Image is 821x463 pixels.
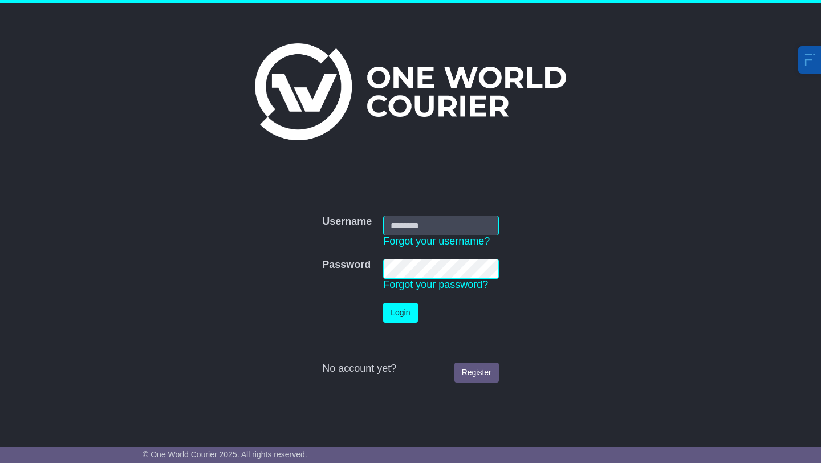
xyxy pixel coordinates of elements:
[322,259,371,271] label: Password
[383,279,488,290] a: Forgot your password?
[383,235,490,247] a: Forgot your username?
[255,43,566,140] img: One World
[383,303,417,323] button: Login
[322,363,499,375] div: No account yet?
[143,450,307,459] span: © One World Courier 2025. All rights reserved.
[322,216,372,228] label: Username
[454,363,499,383] a: Register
